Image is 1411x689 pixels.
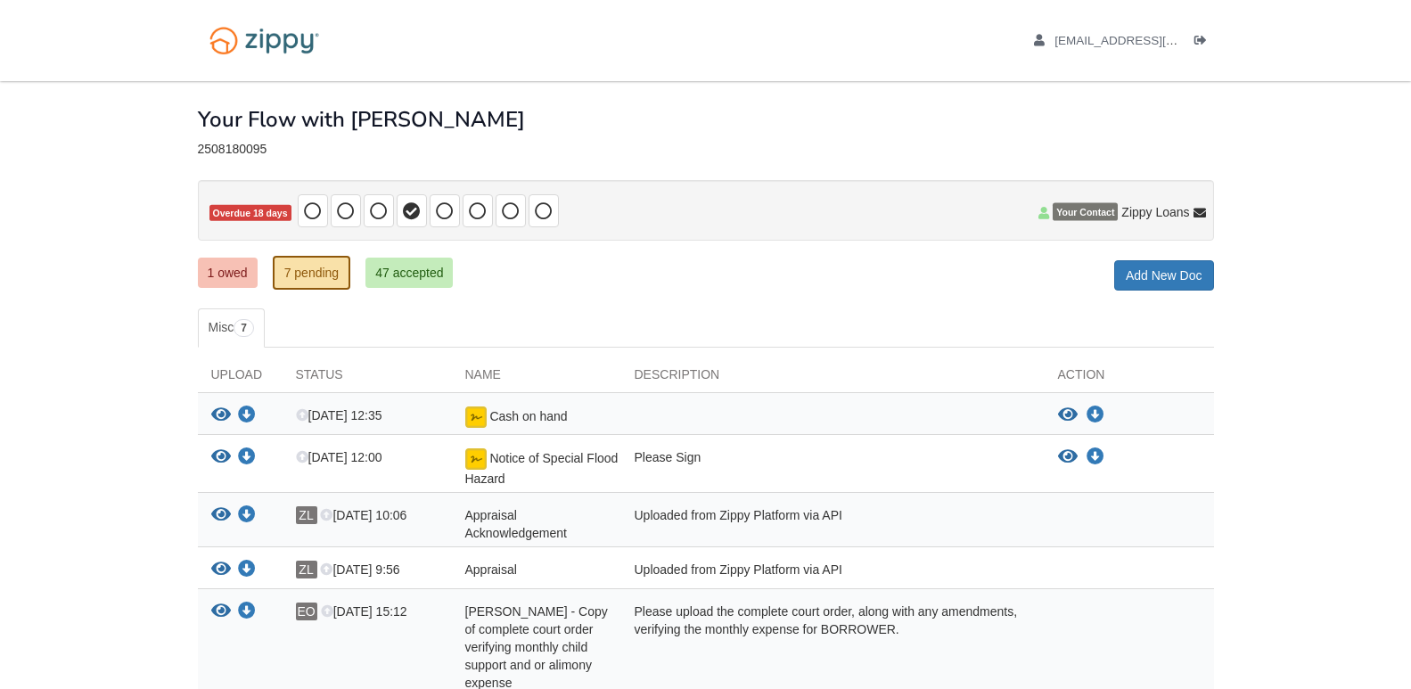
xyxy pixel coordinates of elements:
[211,406,231,425] button: View Cash on hand
[1058,448,1078,466] button: View Notice of Special Flood Hazard
[1087,408,1104,422] a: Download Cash on hand
[465,406,487,428] img: Document fully signed
[273,256,351,290] a: 7 pending
[452,365,621,392] div: Name
[465,451,619,486] span: Notice of Special Flood Hazard
[198,108,525,131] h1: Your Flow with [PERSON_NAME]
[489,409,567,423] span: Cash on hand
[198,18,331,63] img: Logo
[1045,365,1214,392] div: Action
[465,562,517,577] span: Appraisal
[1054,34,1259,47] span: eolivares@blueleafresidential.com
[465,448,487,470] img: Document fully signed
[320,562,399,577] span: [DATE] 9:56
[296,408,382,422] span: [DATE] 12:35
[238,451,256,465] a: Download Notice of Special Flood Hazard
[211,603,231,621] button: View Ernesto Munoz - Copy of complete court order verifying monthly child support and or alimony ...
[296,603,317,620] span: EO
[238,563,256,578] a: Download Appraisal
[198,365,283,392] div: Upload
[621,506,1045,542] div: Uploaded from Zippy Platform via API
[238,509,256,523] a: Download Appraisal Acknowledgement
[1053,203,1118,221] span: Your Contact
[365,258,453,288] a: 47 accepted
[621,365,1045,392] div: Description
[1194,34,1214,52] a: Log out
[1058,406,1078,424] button: View Cash on hand
[238,409,256,423] a: Download Cash on hand
[1087,450,1104,464] a: Download Notice of Special Flood Hazard
[296,561,317,578] span: ZL
[211,506,231,525] button: View Appraisal Acknowledgement
[621,561,1045,584] div: Uploaded from Zippy Platform via API
[320,508,406,522] span: [DATE] 10:06
[621,448,1045,488] div: Please Sign
[1114,260,1214,291] a: Add New Doc
[234,319,254,337] span: 7
[321,604,407,619] span: [DATE] 15:12
[283,365,452,392] div: Status
[1034,34,1259,52] a: edit profile
[211,448,231,467] button: View Notice of Special Flood Hazard
[296,450,382,464] span: [DATE] 12:00
[238,605,256,619] a: Download Ernesto Munoz - Copy of complete court order verifying monthly child support and or alim...
[211,561,231,579] button: View Appraisal
[198,308,265,348] a: Misc
[209,205,291,222] span: Overdue 18 days
[198,142,1214,157] div: 2508180095
[296,506,317,524] span: ZL
[465,508,567,540] span: Appraisal Acknowledgement
[198,258,258,288] a: 1 owed
[1121,203,1189,221] span: Zippy Loans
